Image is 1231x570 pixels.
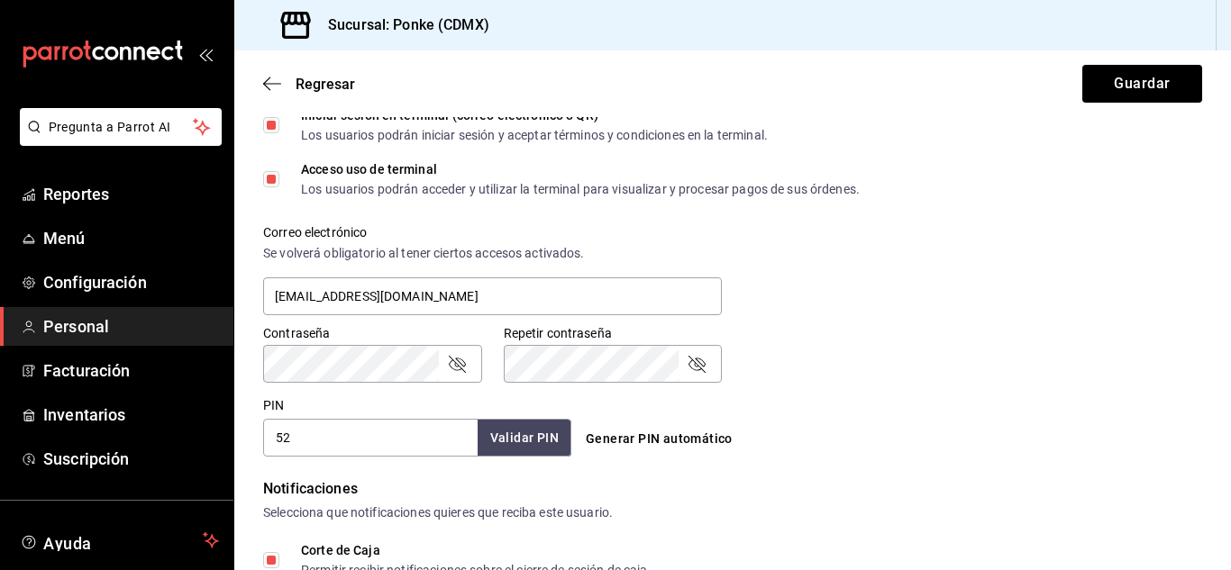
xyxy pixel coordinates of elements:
[301,109,768,122] div: Iniciar sesión en terminal (correo electrónico o QR)
[263,244,722,263] div: Se volverá obligatorio al tener ciertos accesos activados.
[263,327,482,339] label: Contraseña
[263,76,355,93] button: Regresar
[579,422,740,456] button: Generar PIN automático
[43,182,219,206] span: Reportes
[301,544,652,556] div: Corte de Caja
[301,183,860,195] div: Los usuarios podrán acceder y utilizar la terminal para visualizar y procesar pagos de sus órdenes.
[49,118,194,137] span: Pregunta a Parrot AI
[43,226,219,250] span: Menú
[263,503,1202,522] div: Selecciona que notificaciones quieres que reciba este usuario.
[20,108,222,146] button: Pregunta a Parrot AI
[1082,65,1202,103] button: Guardar
[43,403,219,427] span: Inventarios
[263,399,284,412] label: PIN
[314,14,489,36] h3: Sucursal: Ponke (CDMX)
[43,447,219,471] span: Suscripción
[301,129,768,141] div: Los usuarios podrán iniciar sesión y aceptar términos y condiciones en la terminal.
[263,419,478,457] input: 3 a 6 dígitos
[301,163,860,176] div: Acceso uso de terminal
[263,226,722,239] label: Correo electrónico
[43,529,196,551] span: Ayuda
[296,76,355,93] span: Regresar
[198,47,213,61] button: open_drawer_menu
[686,353,707,375] button: passwordField
[504,327,723,339] label: Repetir contraseña
[43,270,219,294] span: Configuración
[43,314,219,339] span: Personal
[43,358,219,383] span: Facturación
[13,131,222,149] a: Pregunta a Parrot AI
[446,353,468,375] button: passwordField
[478,420,571,457] button: Validar PIN
[263,478,1202,500] div: Notificaciones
